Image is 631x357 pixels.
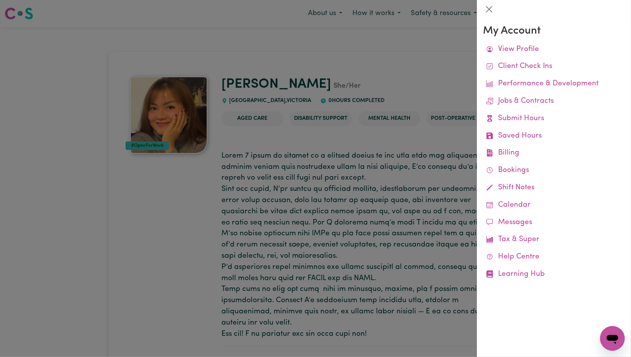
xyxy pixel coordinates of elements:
[483,214,625,231] a: Messages
[483,127,625,145] a: Saved Hours
[483,162,625,179] a: Bookings
[483,58,625,75] a: Client Check Ins
[483,93,625,110] a: Jobs & Contracts
[483,144,625,162] a: Billing
[483,231,625,248] a: Tax & Super
[483,248,625,266] a: Help Centre
[483,179,625,197] a: Shift Notes
[483,110,625,127] a: Submit Hours
[483,197,625,214] a: Calendar
[483,75,625,93] a: Performance & Development
[483,25,625,38] h3: My Account
[483,3,495,15] button: Close
[483,266,625,283] a: Learning Hub
[483,41,625,58] a: View Profile
[600,326,625,351] iframe: Button to launch messaging window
